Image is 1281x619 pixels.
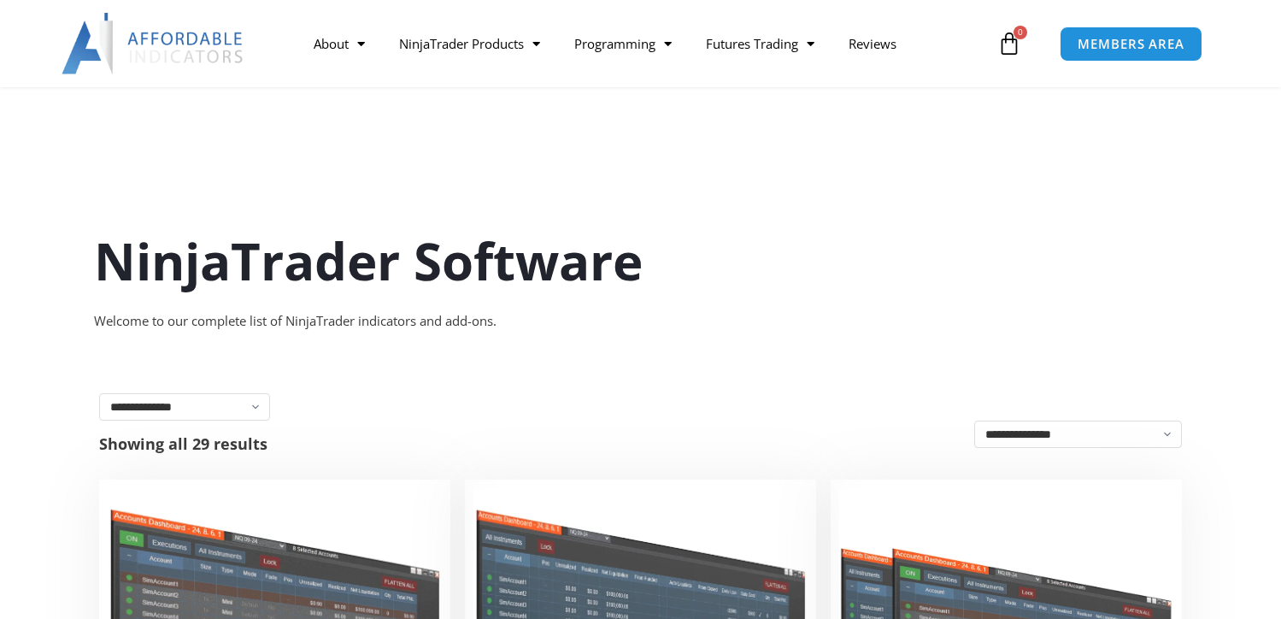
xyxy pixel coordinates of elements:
nav: Menu [297,24,994,63]
img: LogoAI | Affordable Indicators – NinjaTrader [62,13,245,74]
a: Reviews [831,24,914,63]
a: About [297,24,382,63]
p: Showing all 29 results [99,436,267,451]
div: Welcome to our complete list of NinjaTrader indicators and add-ons. [94,309,1188,333]
a: NinjaTrader Products [382,24,557,63]
a: Programming [557,24,689,63]
a: 0 [972,19,1047,68]
h1: NinjaTrader Software [94,225,1188,297]
span: MEMBERS AREA [1078,38,1184,50]
a: MEMBERS AREA [1060,27,1202,62]
span: 0 [1014,26,1027,39]
select: Shop order [974,421,1182,448]
a: Futures Trading [689,24,831,63]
